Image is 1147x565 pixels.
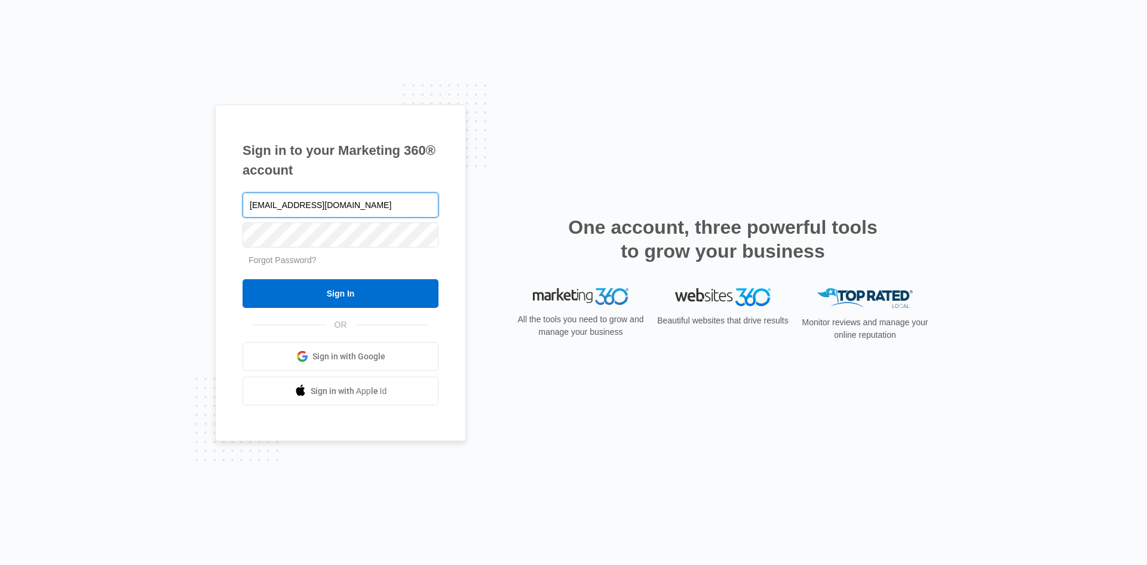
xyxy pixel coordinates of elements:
p: All the tools you need to grow and manage your business [514,313,648,338]
span: OR [326,319,355,331]
img: Marketing 360 [533,288,628,305]
p: Beautiful websites that drive results [656,314,790,327]
input: Email [243,193,438,218]
input: Sign In [243,279,438,308]
span: Sign in with Google [312,350,385,363]
p: Monitor reviews and manage your online reputation [798,316,932,341]
span: Sign in with Apple Id [311,385,387,398]
h2: One account, three powerful tools to grow your business [565,215,881,263]
a: Sign in with Google [243,342,438,371]
h1: Sign in to your Marketing 360® account [243,141,438,180]
a: Sign in with Apple Id [243,377,438,405]
img: Websites 360 [675,288,771,306]
a: Forgot Password? [249,255,317,265]
img: Top Rated Local [817,288,913,308]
